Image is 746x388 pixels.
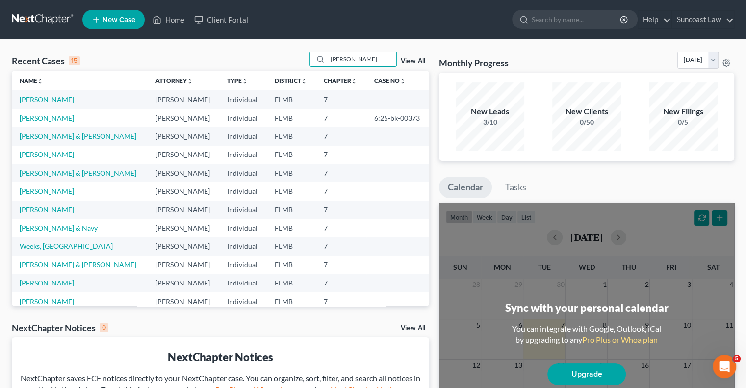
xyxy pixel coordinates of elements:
[316,219,366,237] td: 7
[649,106,718,117] div: New Filings
[242,78,248,84] i: unfold_more
[267,127,316,145] td: FLMB
[316,127,366,145] td: 7
[316,237,366,256] td: 7
[148,256,220,274] td: [PERSON_NAME]
[316,109,366,127] td: 7
[148,182,220,200] td: [PERSON_NAME]
[20,132,136,140] a: [PERSON_NAME] & [PERSON_NAME]
[267,237,316,256] td: FLMB
[733,355,741,362] span: 5
[219,90,266,108] td: Individual
[148,164,220,182] td: [PERSON_NAME]
[316,90,366,108] td: 7
[148,90,220,108] td: [PERSON_NAME]
[103,16,135,24] span: New Case
[267,201,316,219] td: FLMB
[20,279,74,287] a: [PERSON_NAME]
[148,109,220,127] td: [PERSON_NAME]
[582,335,658,344] a: Pro Plus or Whoa plan
[219,274,266,292] td: Individual
[267,109,316,127] td: FLMB
[20,224,98,232] a: [PERSON_NAME] & Navy
[351,78,357,84] i: unfold_more
[219,201,266,219] td: Individual
[324,77,357,84] a: Chapterunfold_more
[155,77,193,84] a: Attorneyunfold_more
[20,260,136,269] a: [PERSON_NAME] & [PERSON_NAME]
[439,57,509,69] h3: Monthly Progress
[148,274,220,292] td: [PERSON_NAME]
[267,292,316,310] td: FLMB
[148,146,220,164] td: [PERSON_NAME]
[401,58,425,65] a: View All
[20,95,74,103] a: [PERSON_NAME]
[374,77,406,84] a: Case Nounfold_more
[148,127,220,145] td: [PERSON_NAME]
[148,201,220,219] td: [PERSON_NAME]
[713,355,736,378] iframe: Intercom live chat
[20,242,113,250] a: Weeks, [GEOGRAPHIC_DATA]
[69,56,80,65] div: 15
[20,297,74,306] a: [PERSON_NAME]
[505,300,668,315] div: Sync with your personal calendar
[148,237,220,256] td: [PERSON_NAME]
[316,256,366,274] td: 7
[672,11,734,28] a: Suncoast Law
[508,323,665,346] div: You can integrate with Google, Outlook, iCal by upgrading to any
[301,78,307,84] i: unfold_more
[649,117,718,127] div: 0/5
[12,55,80,67] div: Recent Cases
[189,11,253,28] a: Client Portal
[552,117,621,127] div: 0/50
[328,52,396,66] input: Search by name...
[316,146,366,164] td: 7
[456,106,524,117] div: New Leads
[12,322,108,334] div: NextChapter Notices
[227,77,248,84] a: Typeunfold_more
[267,182,316,200] td: FLMB
[219,127,266,145] td: Individual
[439,177,492,198] a: Calendar
[316,201,366,219] td: 7
[316,182,366,200] td: 7
[20,114,74,122] a: [PERSON_NAME]
[267,219,316,237] td: FLMB
[148,292,220,310] td: [PERSON_NAME]
[496,177,535,198] a: Tasks
[638,11,671,28] a: Help
[456,117,524,127] div: 3/10
[275,77,307,84] a: Districtunfold_more
[20,150,74,158] a: [PERSON_NAME]
[20,77,43,84] a: Nameunfold_more
[20,187,74,195] a: [PERSON_NAME]
[219,237,266,256] td: Individual
[267,274,316,292] td: FLMB
[20,349,421,364] div: NextChapter Notices
[547,363,626,385] a: Upgrade
[219,292,266,310] td: Individual
[532,10,621,28] input: Search by name...
[267,90,316,108] td: FLMB
[316,292,366,310] td: 7
[267,164,316,182] td: FLMB
[316,164,366,182] td: 7
[20,206,74,214] a: [PERSON_NAME]
[219,256,266,274] td: Individual
[400,78,406,84] i: unfold_more
[148,11,189,28] a: Home
[401,325,425,332] a: View All
[219,164,266,182] td: Individual
[219,182,266,200] td: Individual
[552,106,621,117] div: New Clients
[267,256,316,274] td: FLMB
[267,146,316,164] td: FLMB
[187,78,193,84] i: unfold_more
[100,323,108,332] div: 0
[219,109,266,127] td: Individual
[20,169,136,177] a: [PERSON_NAME] & [PERSON_NAME]
[219,146,266,164] td: Individual
[219,219,266,237] td: Individual
[316,274,366,292] td: 7
[148,219,220,237] td: [PERSON_NAME]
